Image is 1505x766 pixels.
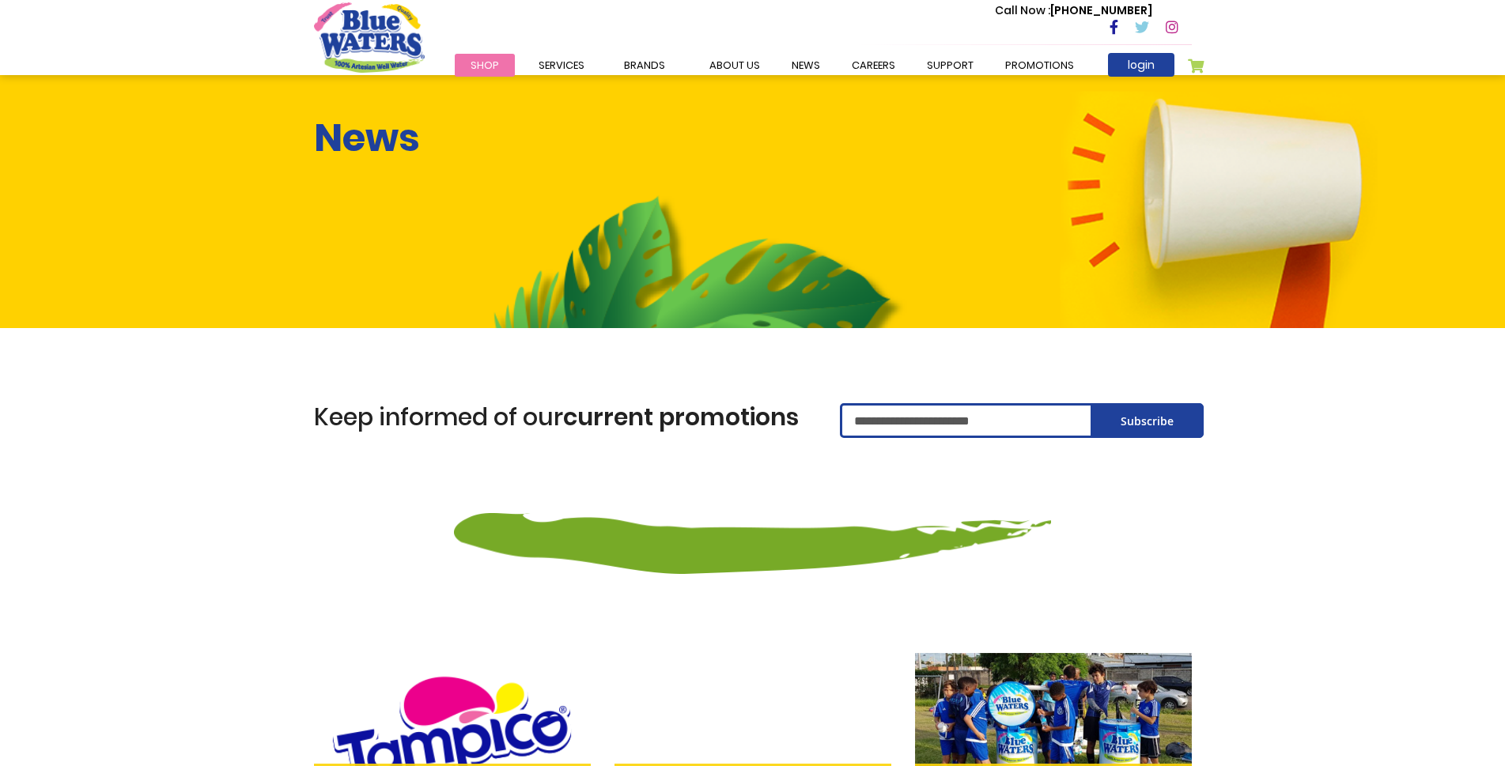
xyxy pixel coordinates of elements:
[563,400,799,434] span: current promotions
[911,54,989,77] a: support
[776,54,836,77] a: News
[1108,53,1174,77] a: login
[314,115,420,161] h1: News
[1091,403,1204,438] button: Subscribe
[1121,413,1174,428] span: Subscribe
[455,54,515,77] a: Shop
[624,58,665,73] span: Brands
[608,54,681,77] a: Brands
[694,54,776,77] a: about us
[989,54,1090,77] a: Promotions
[454,463,1051,574] img: decor
[995,2,1152,19] p: [PHONE_NUMBER]
[836,54,911,77] a: careers
[523,54,600,77] a: Services
[539,58,584,73] span: Services
[995,2,1050,18] span: Call Now :
[471,58,499,73] span: Shop
[314,403,816,432] h1: Keep informed of our
[314,2,425,72] a: store logo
